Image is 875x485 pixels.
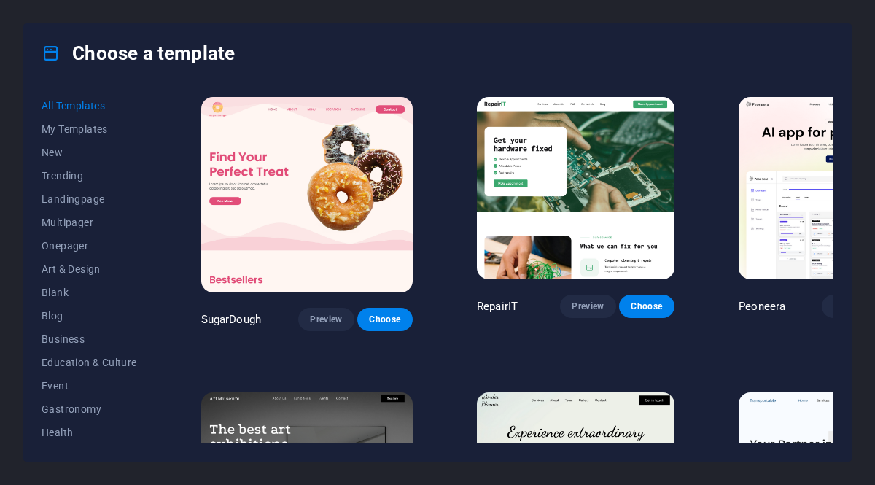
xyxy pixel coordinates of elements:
button: Blank [42,281,137,304]
span: Preview [572,300,604,312]
span: My Templates [42,123,137,135]
p: Peoneera [739,299,785,314]
span: Blank [42,287,137,298]
button: My Templates [42,117,137,141]
span: Preview [310,314,342,325]
img: RepairIT [477,97,674,279]
span: Event [42,380,137,392]
button: Preview [560,295,615,318]
button: Preview [298,308,354,331]
button: Event [42,374,137,397]
span: Onepager [42,240,137,252]
span: Multipager [42,217,137,228]
span: Trending [42,170,137,182]
span: Blog [42,310,137,322]
span: Art & Design [42,263,137,275]
span: Business [42,333,137,345]
button: Onepager [42,234,137,257]
button: Business [42,327,137,351]
p: SugarDough [201,312,261,327]
button: All Templates [42,94,137,117]
button: Multipager [42,211,137,234]
button: Landingpage [42,187,137,211]
img: SugarDough [201,97,413,292]
button: New [42,141,137,164]
button: Art & Design [42,257,137,281]
button: Blog [42,304,137,327]
span: Education & Culture [42,357,137,368]
span: All Templates [42,100,137,112]
button: Education & Culture [42,351,137,374]
span: Choose [369,314,401,325]
span: Gastronomy [42,403,137,415]
span: Landingpage [42,193,137,205]
span: Choose [631,300,663,312]
button: Choose [357,308,413,331]
p: RepairIT [477,299,518,314]
h4: Choose a template [42,42,235,65]
button: Trending [42,164,137,187]
span: Health [42,427,137,438]
span: New [42,147,137,158]
button: Gastronomy [42,397,137,421]
button: Choose [619,295,674,318]
button: Health [42,421,137,444]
